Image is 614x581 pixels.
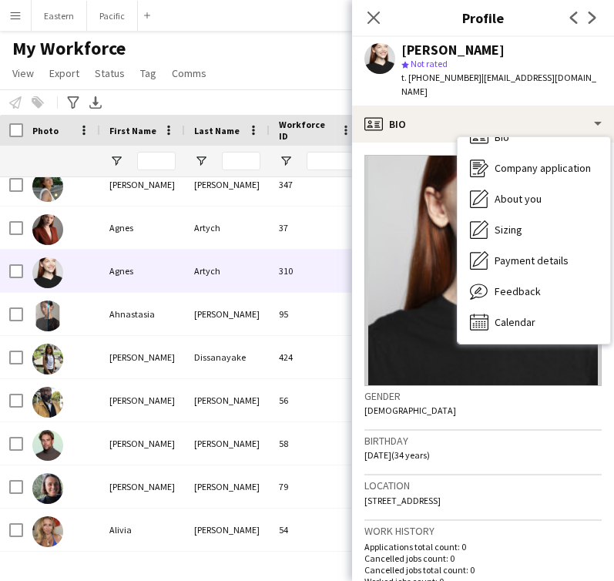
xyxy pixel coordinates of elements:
div: [PERSON_NAME] [100,379,185,421]
div: 95 [270,293,362,335]
span: Photo [32,125,59,136]
img: Akhila Dissanayake [32,344,63,374]
img: Adeline Van Buskirk [32,171,63,202]
a: Status [89,63,131,83]
img: Alivia Murdoch [32,516,63,547]
app-action-btn: Advanced filters [64,93,82,112]
p: Applications total count: 0 [364,541,602,552]
span: Workforce ID [279,119,334,142]
div: Agnes [100,207,185,249]
span: Company application [495,161,591,175]
div: Sizing [458,214,610,245]
span: Bio [495,130,509,144]
span: Status [95,66,125,80]
p: Cancelled jobs total count: 0 [364,564,602,576]
img: Crew avatar or photo [364,155,602,386]
span: Tag [140,66,156,80]
input: First Name Filter Input [137,152,176,170]
span: Last Name [194,125,240,136]
input: Last Name Filter Input [222,152,260,170]
div: [PERSON_NAME] [401,43,505,57]
div: [PERSON_NAME] [185,509,270,551]
div: Alivia [100,509,185,551]
div: 54 [270,509,362,551]
h3: Work history [364,524,602,538]
div: Feedback [458,276,610,307]
div: [PERSON_NAME] [100,465,185,508]
div: [PERSON_NAME] [100,422,185,465]
div: [PERSON_NAME] [185,422,270,465]
div: Ahnastasia [100,293,185,335]
div: Company application [458,153,610,183]
button: Open Filter Menu [194,154,208,168]
input: Workforce ID Filter Input [307,152,353,170]
h3: Location [364,479,602,492]
div: 37 [270,207,362,249]
span: [DATE] (34 years) [364,449,430,461]
span: Not rated [411,58,448,69]
img: Ahnastasia Carlyle [32,301,63,331]
div: About you [458,183,610,214]
div: Artych [185,250,270,292]
app-action-btn: Export XLSX [86,93,105,112]
div: Bio [352,106,614,143]
a: Export [43,63,86,83]
button: Pacific [87,1,138,31]
div: Bio [458,122,610,153]
img: Alex Waguespack [32,473,63,504]
div: [PERSON_NAME] [185,293,270,335]
div: 310 [270,250,362,292]
a: Comms [166,63,213,83]
a: View [6,63,40,83]
p: Cancelled jobs count: 0 [364,552,602,564]
div: 347 [270,163,362,206]
span: Calendar [495,315,535,329]
span: Export [49,66,79,80]
h3: Gender [364,389,602,403]
div: 56 [270,379,362,421]
button: Eastern [32,1,87,31]
span: Payment details [495,254,569,267]
a: Tag [134,63,163,83]
span: First Name [109,125,156,136]
h3: Profile [352,8,614,28]
img: Alain Ligonde [32,387,63,418]
span: [DEMOGRAPHIC_DATA] [364,405,456,416]
div: Payment details [458,245,610,276]
span: About you [495,192,542,206]
div: [PERSON_NAME] [185,379,270,421]
div: 424 [270,336,362,378]
div: Artych [185,207,270,249]
button: Open Filter Menu [109,154,123,168]
span: Comms [172,66,206,80]
h3: Birthday [364,434,602,448]
div: [PERSON_NAME] [185,465,270,508]
span: View [12,66,34,80]
div: Calendar [458,307,610,338]
div: [PERSON_NAME] [100,163,185,206]
img: Agnes Artych [32,257,63,288]
span: Sizing [495,223,522,237]
span: Feedback [495,284,541,298]
div: 79 [270,465,362,508]
img: Agnes Artych [32,214,63,245]
img: Alex Segura Lozano [32,430,63,461]
span: t. [PHONE_NUMBER] [401,72,481,83]
div: [PERSON_NAME] [100,336,185,378]
span: My Workforce [12,37,126,60]
div: Agnes [100,250,185,292]
span: | [EMAIL_ADDRESS][DOMAIN_NAME] [401,72,596,97]
button: Open Filter Menu [279,154,293,168]
span: [STREET_ADDRESS] [364,495,441,506]
div: Dissanayake [185,336,270,378]
div: 58 [270,422,362,465]
div: [PERSON_NAME] [185,163,270,206]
